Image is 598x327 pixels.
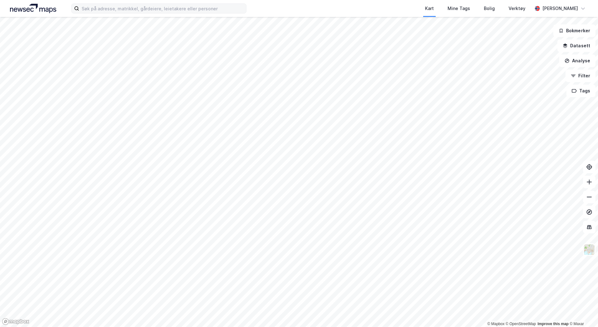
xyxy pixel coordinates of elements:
[583,244,595,256] img: Z
[484,5,495,12] div: Bolig
[553,24,595,37] button: Bokmerker
[559,54,595,67] button: Analyse
[567,297,598,327] div: Kontrollprogram for chat
[538,322,569,326] a: Improve this map
[557,39,595,52] button: Datasett
[487,322,504,326] a: Mapbox
[506,322,536,326] a: OpenStreetMap
[448,5,470,12] div: Mine Tags
[2,318,29,325] a: Mapbox homepage
[567,297,598,327] iframe: Chat Widget
[542,5,578,12] div: [PERSON_NAME]
[79,4,246,13] input: Søk på adresse, matrikkel, gårdeiere, leietakere eller personer
[566,85,595,97] button: Tags
[565,70,595,82] button: Filter
[425,5,434,12] div: Kart
[509,5,525,12] div: Verktøy
[10,4,56,13] img: logo.a4113a55bc3d86da70a041830d287a7e.svg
